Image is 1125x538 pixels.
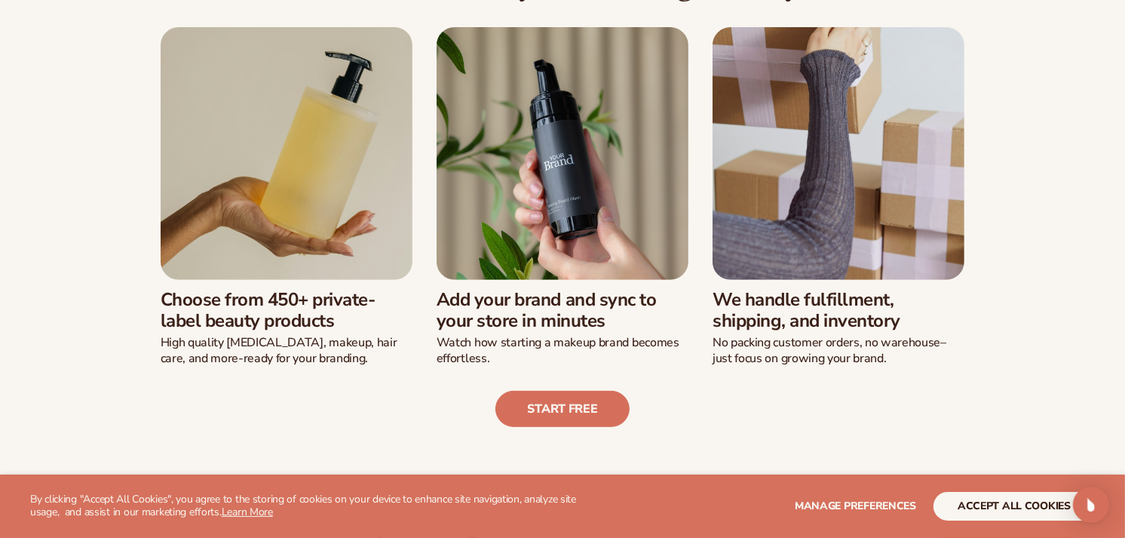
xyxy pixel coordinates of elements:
img: Female moving shipping boxes. [713,27,964,279]
img: Male hand holding beard wash. [437,27,688,279]
img: Female hand holding soap bottle. [161,27,412,279]
a: Start free [495,391,630,427]
h3: Add your brand and sync to your store in minutes [437,289,688,333]
a: Learn More [222,505,273,519]
p: By clicking "Accept All Cookies", you agree to the storing of cookies on your device to enhance s... [30,493,604,519]
span: Manage preferences [795,499,916,513]
p: No packing customer orders, no warehouse–just focus on growing your brand. [713,335,964,367]
p: High quality [MEDICAL_DATA], makeup, hair care, and more-ready for your branding. [161,335,412,367]
h3: Choose from 450+ private-label beauty products [161,289,412,333]
button: accept all cookies [933,492,1095,521]
p: Watch how starting a makeup brand becomes effortless. [437,335,688,367]
h3: We handle fulfillment, shipping, and inventory [713,289,964,333]
button: Manage preferences [795,492,916,521]
div: Open Intercom Messenger [1073,487,1109,523]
